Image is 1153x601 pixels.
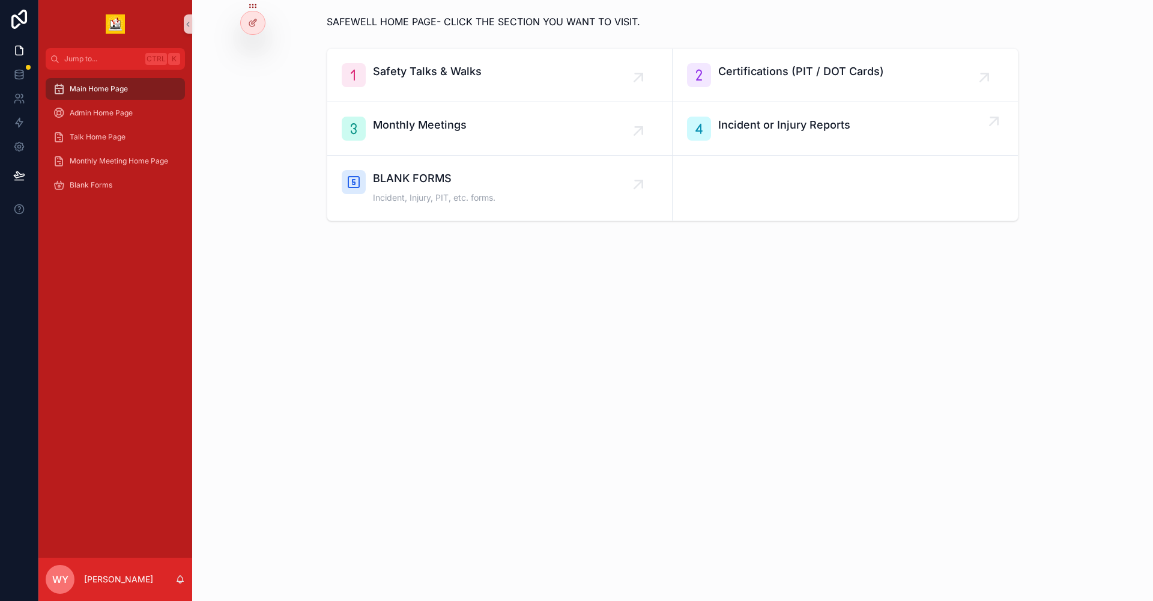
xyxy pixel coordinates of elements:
[673,102,1018,156] a: Incident or Injury Reports
[327,102,673,156] a: Monthly Meetings
[327,16,640,28] span: SAFEWELL HOME PAGE- CLICK THE SECTION YOU WANT TO VISIT.
[327,156,673,221] a: BLANK FORMSIncident, Injury, PIT, etc. forms.
[70,132,126,142] span: Talk Home Page
[52,572,68,587] span: WY
[673,49,1018,102] a: Certifications (PIT / DOT Cards)
[373,192,495,204] span: Incident, Injury, PIT, etc. forms.
[64,54,141,64] span: Jump to...
[106,14,125,34] img: App logo
[145,53,167,65] span: Ctrl
[38,70,192,212] div: scrollable content
[70,180,112,190] span: Blank Forms
[46,126,185,148] a: Talk Home Page
[718,117,850,133] span: Incident or Injury Reports
[84,573,153,585] p: [PERSON_NAME]
[46,48,185,70] button: Jump to...CtrlK
[70,84,128,94] span: Main Home Page
[70,156,168,166] span: Monthly Meeting Home Page
[373,117,467,133] span: Monthly Meetings
[70,108,133,118] span: Admin Home Page
[46,102,185,124] a: Admin Home Page
[46,174,185,196] a: Blank Forms
[46,150,185,172] a: Monthly Meeting Home Page
[718,63,884,80] span: Certifications (PIT / DOT Cards)
[169,54,179,64] span: K
[373,63,482,80] span: Safety Talks & Walks
[373,170,495,187] span: BLANK FORMS
[327,49,673,102] a: Safety Talks & Walks
[46,78,185,100] a: Main Home Page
